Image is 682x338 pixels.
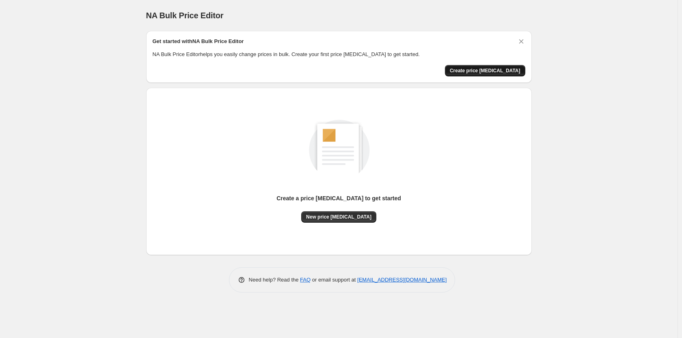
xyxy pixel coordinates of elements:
span: Need help? Read the [249,277,300,283]
span: Create price [MEDICAL_DATA] [450,67,520,74]
p: NA Bulk Price Editor helps you easily change prices in bulk. Create your first price [MEDICAL_DAT... [153,50,525,58]
p: Create a price [MEDICAL_DATA] to get started [276,194,401,202]
button: Create price change job [445,65,525,76]
span: NA Bulk Price Editor [146,11,224,20]
span: New price [MEDICAL_DATA] [306,214,371,220]
button: Dismiss card [517,37,525,45]
a: FAQ [300,277,311,283]
h2: Get started with NA Bulk Price Editor [153,37,244,45]
span: or email support at [311,277,357,283]
button: New price [MEDICAL_DATA] [301,211,376,223]
a: [EMAIL_ADDRESS][DOMAIN_NAME] [357,277,447,283]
